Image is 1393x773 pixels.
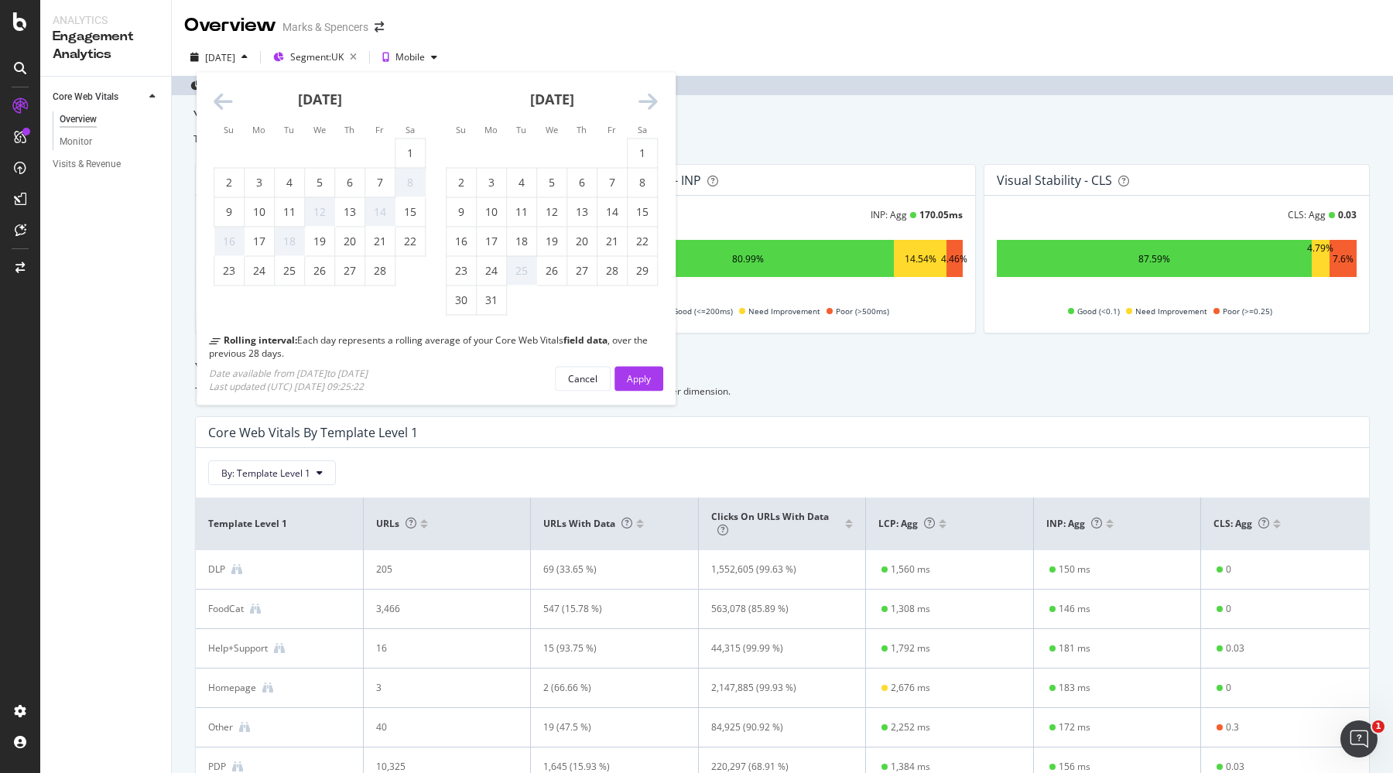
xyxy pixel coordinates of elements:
div: DLP [208,563,225,576]
div: 15 [395,204,425,220]
div: 8 [395,175,425,190]
div: 4.79% [1307,241,1333,275]
div: 21 [597,234,627,249]
div: 15 (93.75 %) [543,641,671,655]
td: Monday, February 3, 2025 [245,168,275,197]
div: Monitor [60,134,92,150]
div: 4 [275,175,304,190]
td: Friday, February 21, 2025 [365,227,395,256]
div: 1,552,605 (99.63 %) [711,563,839,576]
span: Good (<=200ms) [673,302,733,320]
div: 23 [447,263,476,279]
div: Visits & Revenue [53,156,121,173]
div: 14 [597,204,627,220]
td: Saturday, February 15, 2025 [395,197,426,227]
td: Not available. Tuesday, March 25, 2025 [507,256,537,286]
div: 25 [275,263,304,279]
td: Monday, February 10, 2025 [245,197,275,227]
span: Need Improvement [1135,302,1207,320]
td: Thursday, March 13, 2025 [567,197,597,227]
small: Mo [484,124,498,135]
div: 3,466 [376,602,504,616]
div: 13 [335,204,365,220]
td: Tuesday, March 18, 2025 [507,227,537,256]
button: By: Template Level 1 [208,460,336,485]
div: Help+Support [208,641,268,655]
td: Friday, March 7, 2025 [597,168,628,197]
td: Thursday, March 6, 2025 [567,168,597,197]
td: Monday, March 17, 2025 [477,227,507,256]
td: Saturday, March 1, 2025 [628,139,658,168]
small: Su [456,124,466,135]
div: 27 [567,263,597,279]
div: 18 [507,234,536,249]
div: 80.99% [732,252,764,265]
div: 30 [447,292,476,308]
div: 20 [335,234,365,249]
div: Mobile [395,53,425,62]
div: 23 [214,263,244,279]
td: Friday, February 28, 2025 [365,256,395,286]
small: Fr [375,124,384,135]
small: Th [577,124,587,135]
div: 2 [447,175,476,190]
div: 7 [597,175,627,190]
td: Monday, February 24, 2025 [245,256,275,286]
td: Saturday, February 1, 2025 [395,139,426,168]
td: Friday, March 14, 2025 [597,197,628,227]
iframe: Intercom live chat [1340,720,1378,758]
div: Your performance by dimension [195,358,1370,378]
div: 40 [376,720,504,734]
div: 205 [376,563,504,576]
button: Apply [614,366,663,391]
a: Core Web Vitals [53,89,145,105]
div: Core Web Vitals By Template Level 1 [208,425,418,440]
td: Saturday, March 8, 2025 [628,168,658,197]
td: Tuesday, February 11, 2025 [275,197,305,227]
td: Not available. Tuesday, February 18, 2025 [275,227,305,256]
div: 0 [1226,602,1231,616]
small: Sa [638,124,647,135]
div: Each day represents a rolling average of your Core Web Vitals , over the previous 28 days. [209,333,663,360]
span: Segment: UK [290,50,344,63]
div: Cancel [568,371,597,385]
small: Fr [608,124,616,135]
td: Wednesday, March 12, 2025 [537,197,567,227]
div: 547 (15.78 %) [543,602,671,616]
div: 21 [365,234,395,249]
span: Clicks on URLs with data [711,510,829,537]
div: 15 [628,204,657,220]
div: 5 [305,175,334,190]
div: 84,925 (90.92 %) [711,720,839,734]
div: 22 [395,234,425,249]
div: 9 [214,204,244,220]
div: Date available from [DATE] to [DATE] [209,366,368,379]
td: Sunday, March 9, 2025 [447,197,477,227]
td: Thursday, February 20, 2025 [335,227,365,256]
button: [DATE] [184,45,254,70]
div: 2 [214,175,244,190]
span: CLS: Agg [1213,517,1269,530]
td: Wednesday, February 5, 2025 [305,168,335,197]
div: 13 [567,204,597,220]
td: Saturday, March 29, 2025 [628,256,658,286]
div: Overview [184,12,276,39]
div: Last updated (UTC) [DATE] 09:25:22 [209,379,368,392]
div: 1,308 ms [891,602,930,616]
div: 3 [245,175,274,190]
div: FoodCat [208,602,244,616]
div: 10 [245,204,274,220]
strong: [DATE] [298,90,342,108]
span: Need Improvement [748,302,820,320]
div: 17 [245,234,274,249]
div: Engagement Analytics [53,28,159,63]
div: 1,560 ms [891,563,930,576]
div: 8 [628,175,657,190]
div: Overview [60,111,97,128]
td: Thursday, February 6, 2025 [335,168,365,197]
div: 24 [477,263,506,279]
span: Poor (>500ms) [836,302,889,320]
td: Not available. Sunday, February 16, 2025 [214,227,245,256]
span: URLs with data [543,517,632,530]
small: Sa [406,124,415,135]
